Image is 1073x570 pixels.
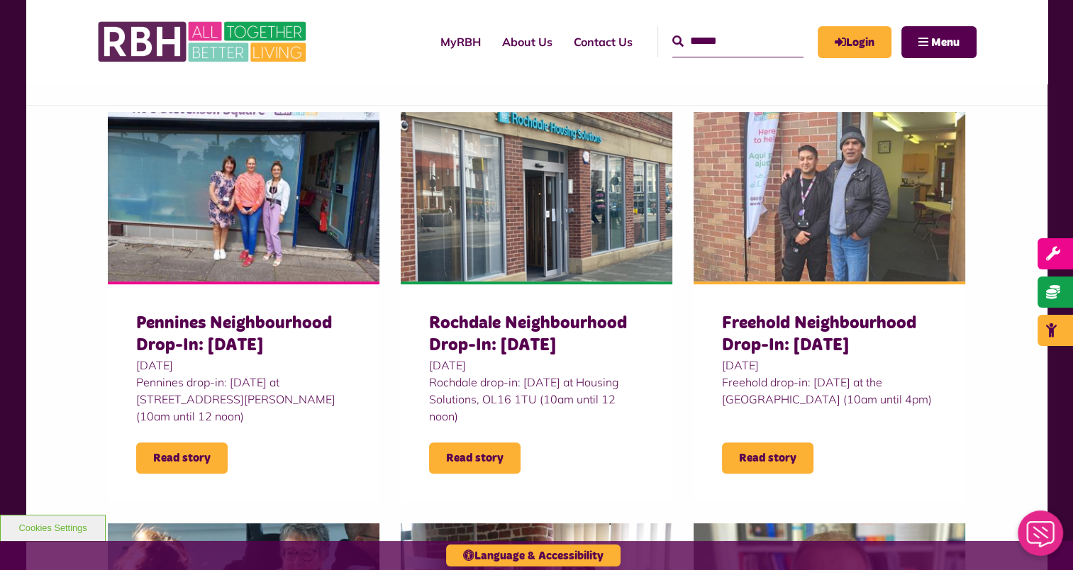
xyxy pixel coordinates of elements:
input: Search [672,26,804,57]
span: Read story [722,442,813,474]
img: Smallbridge Drop In [108,112,379,282]
h3: Pennines Neighbourhood Drop-In: [DATE] [136,313,351,357]
iframe: Netcall Web Assistant for live chat [1009,506,1073,570]
span: [DATE] [136,357,351,374]
h3: Freehold Neighbourhood Drop-In: [DATE] [722,313,937,357]
div: Rochdale drop-in: [DATE] at Housing Solutions, OL16 1TU (10am until 12 noon) [429,374,644,425]
span: Menu [931,37,960,48]
img: RBH [97,14,310,69]
a: About Us [491,23,563,61]
a: Freehold Neighbourhood Drop-In: [DATE] [DATE] Freehold drop-in: [DATE] at the [GEOGRAPHIC_DATA] (... [694,112,965,503]
span: [DATE] [722,357,937,374]
a: MyRBH [430,23,491,61]
span: Read story [136,442,228,474]
a: MyRBH [818,26,891,58]
a: Contact Us [563,23,643,61]
span: Read story [429,442,521,474]
span: [DATE] [429,357,644,374]
div: Pennines drop-in: [DATE] at [STREET_ADDRESS][PERSON_NAME] (10am until 12 noon) [136,374,351,425]
a: Pennines Neighbourhood Drop-In: [DATE] [DATE] Pennines drop-in: [DATE] at [STREET_ADDRESS][PERSON... [108,112,379,503]
img: Freehold Abdul [694,112,965,282]
h3: Rochdale Neighbourhood Drop-In: [DATE] [429,313,644,357]
img: Front door of Rochdale Housing Solutions office [401,112,672,282]
button: Navigation [901,26,977,58]
button: Language & Accessibility [446,544,621,566]
div: Freehold drop-in: [DATE] at the [GEOGRAPHIC_DATA] (10am until 4pm) [722,374,937,408]
a: Rochdale Neighbourhood Drop-In: [DATE] [DATE] Rochdale drop-in: [DATE] at Housing Solutions, OL16... [401,112,672,503]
